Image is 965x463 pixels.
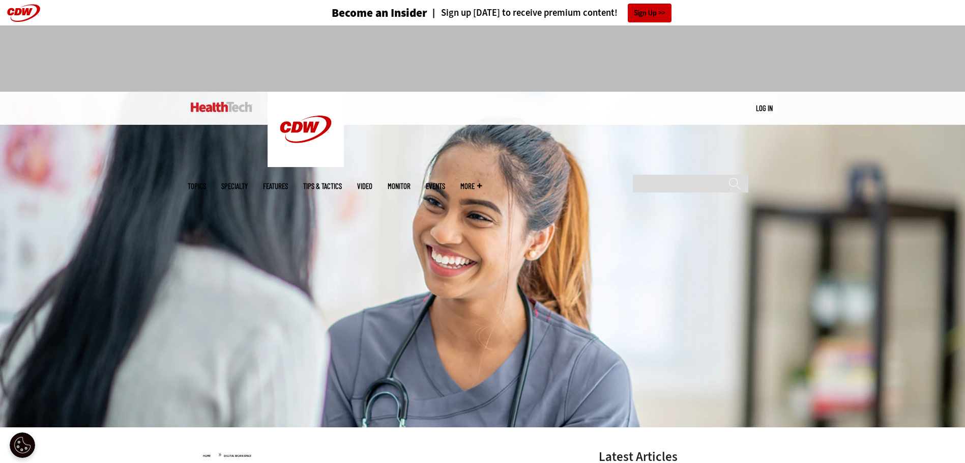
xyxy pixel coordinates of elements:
h3: Latest Articles [599,450,751,463]
a: Sign up [DATE] to receive premium content! [427,8,618,18]
a: Video [357,182,372,190]
a: Home [203,454,211,458]
a: Become an Insider [294,7,427,19]
a: Digital Workspace [224,454,251,458]
a: Events [426,182,445,190]
span: Topics [188,182,206,190]
img: Home [191,102,252,112]
div: » [203,450,572,458]
a: Features [263,182,288,190]
div: User menu [756,103,773,114]
a: Log in [756,103,773,113]
a: CDW [268,159,344,170]
div: Cookie Settings [10,432,35,458]
span: More [460,182,482,190]
h3: Become an Insider [332,7,427,19]
span: Specialty [221,182,248,190]
a: MonITor [388,182,411,190]
a: Tips & Tactics [303,182,342,190]
a: Sign Up [628,4,671,22]
iframe: advertisement [298,36,668,81]
button: Open Preferences [10,432,35,458]
img: Home [268,92,344,167]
